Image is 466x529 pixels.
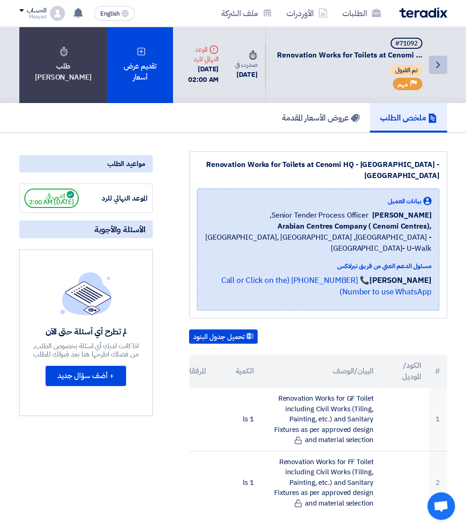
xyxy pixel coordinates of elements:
[277,38,424,60] h5: Renovation Works for Toilets at Cenomi HQ - U Walk - Riyadh
[19,155,153,172] div: مواعيد الطلب
[279,2,335,24] a: الأوردرات
[369,275,431,286] strong: [PERSON_NAME]
[214,2,279,24] a: ملف الشركة
[94,224,145,235] span: الأسئلة والأجوبة
[429,451,447,514] td: 2
[213,388,261,451] td: 1 ls
[397,80,408,89] span: مهم
[197,159,439,181] div: Renovation Works for Toilets at Cenomi HQ - [GEOGRAPHIC_DATA] - [GEOGRAPHIC_DATA]
[372,210,431,221] span: [PERSON_NAME]
[277,51,424,60] span: Renovation Works for Toilets at Cenomi HQ - [GEOGRAPHIC_DATA] - [GEOGRAPHIC_DATA]
[94,6,135,21] button: English
[213,355,261,388] th: الكمية
[233,69,257,80] div: [DATE]
[24,189,79,208] span: إنتهي في [DATE] 2:00 AM
[429,388,447,451] td: 1
[391,65,422,76] span: تم القبول
[50,6,65,21] img: profile_test.png
[388,196,421,206] span: بيانات العميل
[213,451,261,514] td: 1 ls
[221,275,431,298] a: 📞 [PHONE_NUMBER] (Call or Click on the Number to use WhatsApp)
[429,355,447,388] th: #
[335,2,388,24] a: الطلبات
[60,272,112,315] img: empty_state_list.svg
[270,210,368,221] span: Senior Tender Process Officer,
[79,193,148,204] div: الموعد النهائي للرد
[19,14,46,19] div: Moayad
[277,221,431,232] b: Arabian Centres Company ( Cenomi Centres),
[46,366,126,386] button: + أضف سؤال جديد
[180,45,219,64] div: الموعد النهائي للرد
[380,112,437,123] h5: ملخص الطلب
[100,11,120,17] span: English
[33,326,139,337] div: لم تطرح أي أسئلة حتى الآن
[427,492,455,520] a: Open chat
[261,388,381,451] td: Renovation Works for GF Toilet including Civil Works (Tiling, Painting, etc.) and Sanitary Fixtur...
[395,40,418,47] div: #71092
[166,355,213,388] th: المرفقات
[261,451,381,514] td: Renovation Works for FF Toilet including Civil Works (Tiling, Painting, etc.) and Sanitary Fixtur...
[27,7,46,15] div: الحساب
[107,27,173,103] div: تقديم عرض أسعار
[19,27,108,103] div: طلب [PERSON_NAME]
[180,64,219,85] div: [DATE] 02:00 AM
[33,342,139,358] div: اذا كانت لديك أي اسئلة بخصوص الطلب, من فضلك اطرحها هنا بعد قبولك للطلب
[399,7,447,18] img: Teradix logo
[381,355,429,388] th: الكود/الموديل
[233,50,257,69] div: صدرت في
[205,221,431,254] span: [GEOGRAPHIC_DATA], [GEOGRAPHIC_DATA] ,[GEOGRAPHIC_DATA] - [GEOGRAPHIC_DATA]- U-Walk
[282,112,360,123] h5: عروض الأسعار المقدمة
[370,103,447,132] a: ملخص الطلب
[261,355,381,388] th: البيان/الوصف
[205,261,431,271] div: مسئول الدعم الفني من فريق تيرادكس
[189,329,258,344] button: تحميل جدول البنود
[272,103,370,132] a: عروض الأسعار المقدمة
